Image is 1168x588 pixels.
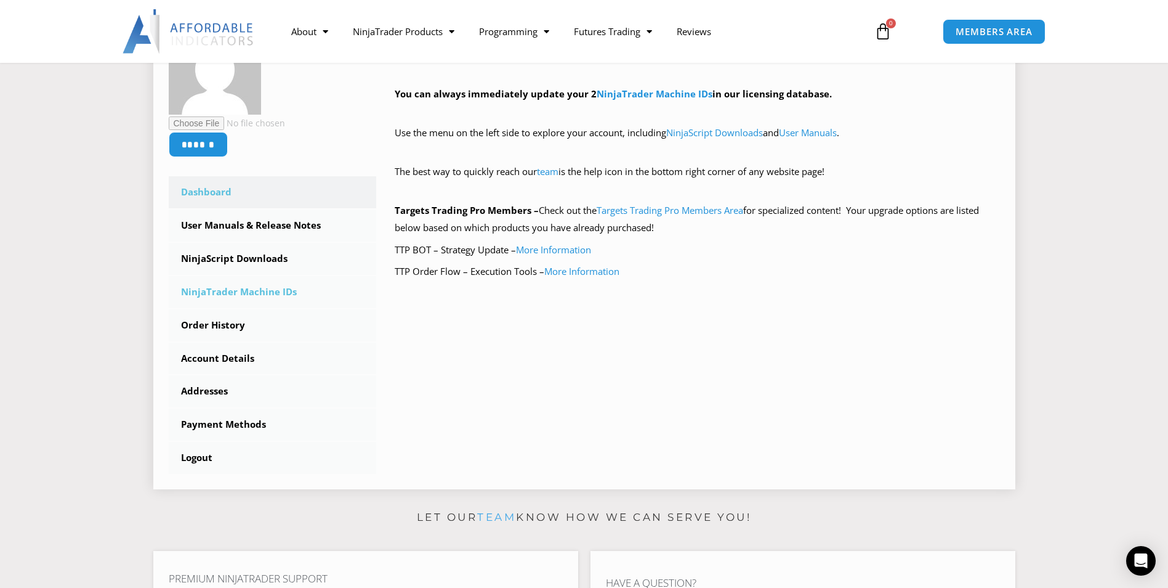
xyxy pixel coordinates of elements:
[340,17,467,46] a: NinjaTrader Products
[597,204,743,216] a: Targets Trading Pro Members Area
[597,88,712,100] a: NinjaTrader Machine IDs
[123,9,255,54] img: LogoAI | Affordable Indicators – NinjaTrader
[169,210,377,242] a: User Manuals & Release Notes
[467,17,562,46] a: Programming
[169,243,377,275] a: NinjaScript Downloads
[169,375,377,407] a: Addresses
[544,265,619,277] a: More Information
[169,309,377,341] a: Order History
[395,204,539,216] strong: Targets Trading Pro Members –
[395,125,1000,159] p: Use the menu on the left side to explore your account, including and .
[395,202,1000,237] p: Check out the for specialized content! Your upgrade options are listed below based on which produ...
[395,163,1000,198] p: The best way to quickly reach our is the help icon in the bottom right corner of any website page!
[1126,546,1156,576] div: Open Intercom Messenger
[169,22,261,115] img: 58194d66759241d9728c233bf735df0c479e59050c44183a6ab2e113cf042777
[279,17,860,46] nav: Menu
[153,508,1015,528] p: Let our know how we can serve you!
[886,18,896,28] span: 0
[666,126,763,139] a: NinjaScript Downloads
[169,176,377,474] nav: Account pages
[395,27,1000,280] div: Hey ! Welcome to the Members Area. Thank you for being a valuable customer!
[279,17,340,46] a: About
[169,176,377,208] a: Dashboard
[169,442,377,474] a: Logout
[395,88,832,100] strong: You can always immediately update your 2 in our licensing database.
[169,343,377,375] a: Account Details
[943,19,1045,44] a: MEMBERS AREA
[856,14,910,49] a: 0
[169,409,377,441] a: Payment Methods
[169,573,563,585] h4: Premium NinjaTrader Support
[516,243,591,256] a: More Information
[537,165,558,178] a: team
[395,263,1000,280] p: TTP Order Flow – Execution Tools –
[562,17,664,46] a: Futures Trading
[169,276,377,308] a: NinjaTrader Machine IDs
[477,511,516,523] a: team
[956,27,1033,36] span: MEMBERS AREA
[664,17,723,46] a: Reviews
[395,242,1000,259] p: TTP BOT – Strategy Update –
[779,126,837,139] a: User Manuals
